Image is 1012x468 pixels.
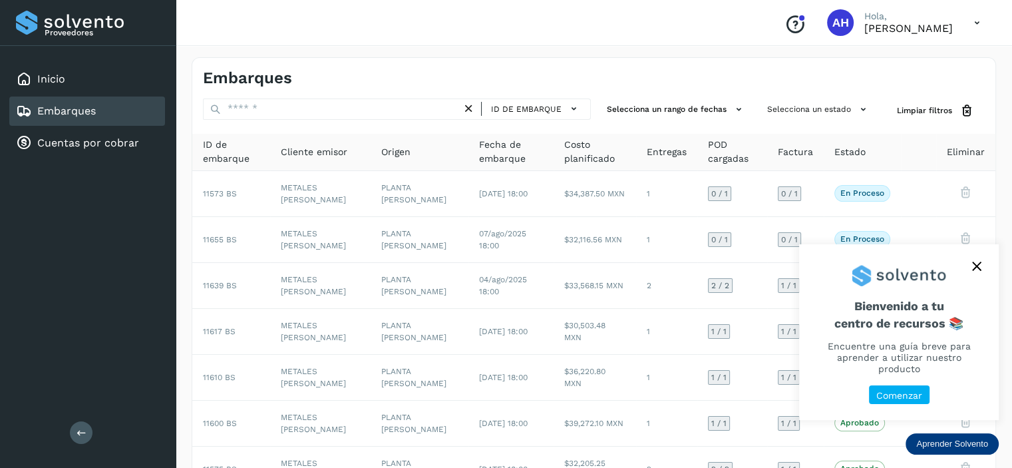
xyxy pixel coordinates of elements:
a: Cuentas por cobrar [37,136,139,149]
span: Cliente emisor [281,145,347,159]
span: 1 / 1 [781,328,796,336]
td: PLANTA [PERSON_NAME] [371,171,469,217]
span: [DATE] 18:00 [479,189,528,198]
span: 1 / 1 [781,419,796,427]
span: 2 / 2 [711,282,729,290]
a: Embarques [37,105,96,117]
td: PLANTA [PERSON_NAME] [371,263,469,309]
td: PLANTA [PERSON_NAME] [371,217,469,263]
td: 1 [636,171,697,217]
p: Aprobado [840,418,879,427]
span: 11600 BS [203,419,237,428]
button: close, [967,256,987,276]
span: Factura [778,145,813,159]
td: 1 [636,217,697,263]
span: 11655 BS [203,235,237,244]
span: Origen [381,145,411,159]
td: 2 [636,263,697,309]
td: $30,503.48 MXN [554,309,636,355]
span: Fecha de embarque [479,138,543,166]
p: Hola, [864,11,953,22]
span: 1 / 1 [711,328,727,336]
td: METALES [PERSON_NAME] [270,217,371,263]
p: Aprender Solvento [916,439,988,449]
span: 11573 BS [203,189,237,198]
span: 1 / 1 [711,373,727,381]
span: ID de embarque [491,103,562,115]
td: PLANTA [PERSON_NAME] [371,355,469,401]
div: Aprender Solvento [906,433,999,455]
span: 07/ago/2025 18:00 [479,229,526,250]
td: 1 [636,309,697,355]
span: 1 / 1 [781,282,796,290]
span: 1 / 1 [711,419,727,427]
td: $32,116.56 MXN [554,217,636,263]
td: $36,220.80 MXN [554,355,636,401]
span: Entregas [647,145,687,159]
span: [DATE] 18:00 [479,373,528,382]
button: Selecciona un rango de fechas [601,99,751,120]
span: 11617 BS [203,327,236,336]
td: METALES [PERSON_NAME] [270,309,371,355]
span: Eliminar [947,145,985,159]
td: METALES [PERSON_NAME] [270,401,371,447]
a: Inicio [37,73,65,85]
td: PLANTA [PERSON_NAME] [371,401,469,447]
p: Comenzar [876,390,922,401]
p: En proceso [840,234,884,244]
span: 0 / 1 [781,236,798,244]
td: 1 [636,355,697,401]
td: $39,272.10 MXN [554,401,636,447]
td: $33,568.15 MXN [554,263,636,309]
td: METALES [PERSON_NAME] [270,263,371,309]
span: 0 / 1 [711,190,728,198]
span: ID de embarque [203,138,259,166]
button: Limpiar filtros [886,99,985,123]
td: METALES [PERSON_NAME] [270,171,371,217]
div: Embarques [9,97,165,126]
p: Encuentre una guía breve para aprender a utilizar nuestro producto [815,341,983,374]
span: POD cargadas [708,138,757,166]
span: Costo planificado [564,138,625,166]
p: En proceso [840,188,884,198]
p: Proveedores [45,28,160,37]
span: [DATE] 18:00 [479,419,528,428]
button: Selecciona un estado [762,99,876,120]
span: 0 / 1 [781,190,798,198]
span: 0 / 1 [711,236,728,244]
span: 04/ago/2025 18:00 [479,275,527,296]
td: $34,387.50 MXN [554,171,636,217]
button: Comenzar [869,385,929,405]
span: 1 / 1 [781,373,796,381]
span: Estado [834,145,866,159]
p: centro de recursos 📚 [815,316,983,331]
p: AZUCENA HERNANDEZ LOPEZ [864,22,953,35]
td: METALES [PERSON_NAME] [270,355,371,401]
span: 11610 BS [203,373,236,382]
span: Limpiar filtros [897,105,952,117]
div: Inicio [9,65,165,94]
div: Cuentas por cobrar [9,128,165,158]
td: PLANTA [PERSON_NAME] [371,309,469,355]
span: [DATE] 18:00 [479,327,528,336]
div: Aprender Solvento [799,244,999,420]
span: Bienvenido a tu [815,299,983,330]
h4: Embarques [203,69,292,88]
span: 11639 BS [203,281,237,290]
td: 1 [636,401,697,447]
button: ID de embarque [487,99,585,118]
